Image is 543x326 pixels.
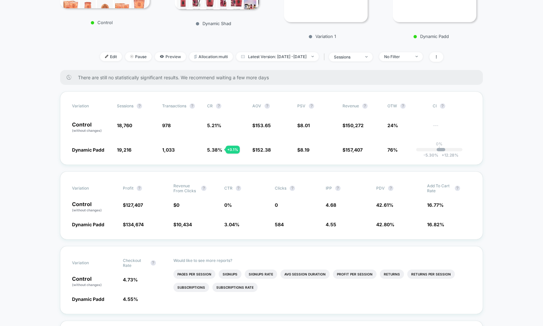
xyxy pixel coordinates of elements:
[407,270,455,279] li: Returns Per Session
[436,141,443,146] p: 0%
[162,103,186,108] span: Transactions
[176,222,192,227] span: 10,434
[117,103,133,108] span: Sessions
[78,75,470,80] span: There are still no statistically significant results. We recommend waiting a few more days
[376,202,393,208] span: 42.61 %
[173,270,215,279] li: Pages Per Session
[236,186,241,191] button: ?
[219,270,241,279] li: Signups
[442,153,444,158] span: +
[423,153,438,158] span: -5.30 %
[281,34,364,39] p: Variation 1
[252,103,261,108] span: AOV
[380,270,404,279] li: Returns
[123,186,133,191] span: Profit
[201,186,206,191] button: ?
[387,123,398,128] span: 24%
[123,277,138,282] span: 4.73 %
[297,123,310,128] span: $
[126,202,143,208] span: 127,407
[255,123,271,128] span: 153.65
[384,54,411,59] div: No Filter
[300,123,310,128] span: 8.01
[207,123,221,128] span: 5.21 %
[326,202,336,208] span: 4.68
[416,56,418,57] img: end
[123,258,147,268] span: Checkout Rate
[224,202,232,208] span: 0 %
[189,52,233,61] span: Allocation: multi
[388,186,393,191] button: ?
[255,147,271,153] span: 152.38
[427,183,452,193] span: Add To Cart Rate
[387,103,424,109] span: OTW
[216,103,221,109] button: ?
[241,55,245,58] img: calendar
[176,202,179,208] span: 0
[455,186,460,191] button: ?
[362,103,368,109] button: ?
[333,270,377,279] li: Profit Per Session
[125,52,152,61] span: Pause
[162,123,171,128] span: 978
[334,54,360,59] div: sessions
[236,52,319,61] span: Latest Version: [DATE] - [DATE]
[137,103,142,109] button: ?
[275,202,278,208] span: 0
[440,103,445,109] button: ?
[252,147,271,153] span: $
[151,260,156,266] button: ?
[173,258,471,263] p: Would like to see more reports?
[194,55,197,58] img: rebalance
[427,202,444,208] span: 16.77 %
[343,103,359,108] span: Revenue
[376,222,394,227] span: 42.80 %
[117,123,132,128] span: 18,760
[123,202,143,208] span: $
[130,55,133,58] img: end
[343,123,364,128] span: $
[427,222,444,227] span: 16.82 %
[72,103,108,109] span: Variation
[224,222,239,227] span: 3.04 %
[297,103,306,108] span: PSV
[433,103,469,109] span: CI
[252,123,271,128] span: $
[343,147,363,153] span: $
[72,128,102,132] span: (without changes)
[265,103,270,109] button: ?
[72,208,102,212] span: (without changes)
[162,147,175,153] span: 1,033
[433,124,471,133] span: ---
[224,186,233,191] span: CTR
[126,222,144,227] span: 134,674
[173,222,192,227] span: $
[309,103,314,109] button: ?
[245,270,277,279] li: Signups Rate
[105,55,108,58] img: edit
[280,270,330,279] li: Avg Session Duration
[57,20,146,25] p: Control
[72,276,116,287] p: Control
[72,258,108,268] span: Variation
[438,153,458,158] span: 12.28 %
[376,186,385,191] span: PDV
[300,147,309,153] span: 8.19
[345,147,363,153] span: 157,407
[173,283,209,292] li: Subscriptions
[123,296,138,302] span: 4.55 %
[190,103,195,109] button: ?
[311,56,314,57] img: end
[72,283,102,287] span: (without changes)
[173,202,179,208] span: $
[117,147,131,153] span: 19,216
[290,186,295,191] button: ?
[72,183,108,193] span: Variation
[365,56,368,57] img: end
[297,147,309,153] span: $
[72,296,104,302] span: Dynamic Padd
[226,146,240,154] div: + 3.1 %
[155,52,186,61] span: Preview
[387,147,398,153] span: 76%
[72,222,104,227] span: Dynamic Padd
